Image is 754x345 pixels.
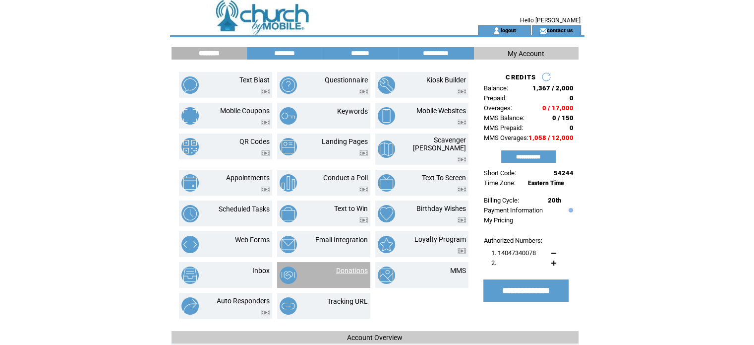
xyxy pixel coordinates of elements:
a: Text Blast [239,76,270,84]
span: 1. 14047340078 [491,249,536,257]
a: Loyalty Program [414,235,466,243]
span: Account Overview [347,334,403,342]
img: video.png [359,217,368,223]
img: landing-pages.png [280,138,297,155]
span: 2. [491,259,496,267]
a: Text To Screen [422,174,466,182]
span: MMS Overages: [484,134,528,141]
a: MMS [450,267,466,275]
a: Email Integration [315,236,368,244]
span: 0 / 17,000 [542,104,574,112]
span: 1,367 / 2,000 [532,84,574,92]
span: Hello [PERSON_NAME] [520,17,580,24]
img: video.png [458,187,466,192]
a: Payment Information [484,207,543,214]
span: Eastern Time [528,180,564,187]
img: tracking-url.png [280,297,297,315]
span: My Account [508,50,544,58]
img: kiosk-builder.png [378,76,395,94]
span: 54244 [554,169,574,177]
img: video.png [261,120,270,125]
a: Mobile Websites [416,107,466,115]
img: video.png [458,248,466,254]
a: logout [500,27,516,33]
span: Time Zone: [484,179,516,187]
a: Auto Responders [217,297,270,305]
a: Kiosk Builder [426,76,466,84]
a: Conduct a Poll [323,174,368,182]
a: Mobile Coupons [220,107,270,115]
a: Landing Pages [322,138,368,145]
img: mms.png [378,267,395,284]
img: email-integration.png [280,236,297,253]
img: help.gif [566,208,573,212]
img: video.png [261,150,270,156]
span: Balance: [484,84,508,92]
a: Keywords [337,107,368,115]
span: CREDITS [506,73,536,81]
span: Authorized Numbers: [484,237,542,244]
img: web-forms.png [181,236,199,253]
span: 0 [570,124,574,132]
img: keywords.png [280,107,297,125]
a: Scheduled Tasks [219,205,270,213]
a: Inbox [252,267,270,275]
img: questionnaire.png [280,76,297,94]
a: QR Codes [239,138,270,145]
span: 0 / 150 [552,114,574,122]
img: video.png [359,150,368,156]
span: 0 [570,94,574,102]
img: birthday-wishes.png [378,205,395,222]
img: video.png [261,310,270,315]
img: text-to-screen.png [378,174,395,192]
img: qr-codes.png [181,138,199,155]
img: loyalty-program.png [378,236,395,253]
img: video.png [359,187,368,192]
a: Scavenger [PERSON_NAME] [413,136,466,152]
span: Billing Cycle: [484,197,519,204]
span: Overages: [484,104,512,112]
span: 1,058 / 12,000 [528,134,574,141]
span: Prepaid: [484,94,507,102]
img: scheduled-tasks.png [181,205,199,222]
img: appointments.png [181,174,199,192]
a: Appointments [226,174,270,182]
img: video.png [458,157,466,162]
img: conduct-a-poll.png [280,174,297,192]
span: 20th [548,197,561,204]
span: MMS Prepaid: [484,124,523,132]
img: account_icon.gif [493,27,500,35]
img: scavenger-hunt.png [378,140,395,158]
img: donations.png [280,267,297,284]
a: Questionnaire [325,76,368,84]
img: video.png [458,120,466,125]
img: video.png [458,217,466,223]
span: Short Code: [484,169,516,177]
a: Text to Win [334,205,368,212]
span: MMS Balance: [484,114,524,122]
a: Birthday Wishes [416,205,466,212]
img: video.png [458,89,466,94]
img: auto-responders.png [181,297,199,315]
img: text-to-win.png [280,205,297,222]
img: video.png [359,89,368,94]
img: mobile-websites.png [378,107,395,125]
img: video.png [261,89,270,94]
a: Donations [336,267,368,275]
a: Tracking URL [327,297,368,305]
a: contact us [547,27,573,33]
img: contact_us_icon.gif [539,27,547,35]
a: My Pricing [484,216,513,224]
a: Web Forms [235,236,270,244]
img: text-blast.png [181,76,199,94]
img: mobile-coupons.png [181,107,199,125]
img: video.png [261,187,270,192]
img: inbox.png [181,267,199,284]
